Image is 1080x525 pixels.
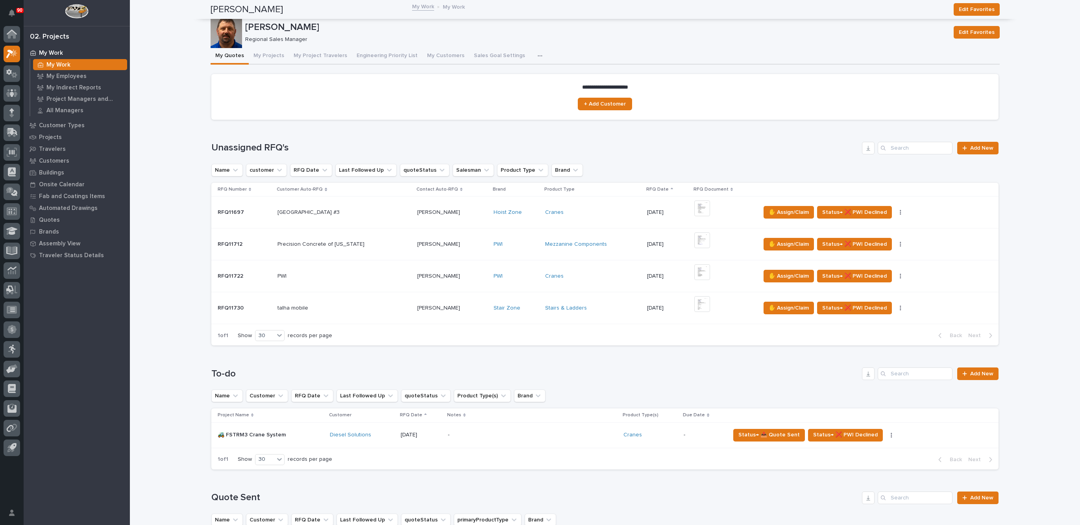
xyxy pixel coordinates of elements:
p: RFQ Number [218,185,247,194]
button: Status→ ❌ PWI Declined [817,302,892,314]
span: Status→ ❌ PWI Declined [822,303,887,313]
a: Add New [957,142,999,154]
p: [GEOGRAPHIC_DATA] #3 [277,208,341,216]
tr: RFQ11697RFQ11697 [GEOGRAPHIC_DATA] #3[GEOGRAPHIC_DATA] #3 [PERSON_NAME][PERSON_NAME] Hoist Zone C... [211,197,999,228]
button: ✋ Assign/Claim [764,238,814,250]
p: [DATE] [647,273,688,280]
p: - [448,432,586,438]
a: Add New [957,367,999,380]
span: Status→ ❌ PWI Declined [822,271,887,281]
a: Onsite Calendar [24,178,130,190]
button: Back [932,456,965,463]
button: Status→ ❌ PWI Declined [817,238,892,250]
button: Next [965,332,999,339]
a: Assembly View [24,237,130,249]
button: Status→ 📤 Quote Sent [733,429,805,442]
button: Brand [551,164,583,176]
p: My Work [39,50,63,57]
a: My Employees [30,70,130,82]
tr: RFQ11712RFQ11712 Precision Concrete of [US_STATE]Precision Concrete of [US_STATE] [PERSON_NAME][P... [211,228,999,260]
a: Diesel Solutions [330,432,371,438]
a: Travelers [24,143,130,155]
button: Product Type(s) [454,390,511,402]
p: My Work [443,2,465,11]
p: Fab and Coatings Items [39,193,105,200]
p: Traveler Status Details [39,252,104,259]
img: Workspace Logo [65,4,88,19]
p: 1 of 1 [211,450,235,469]
p: 1 of 1 [211,326,235,345]
p: Customer [329,411,351,419]
a: Projects [24,131,130,143]
span: Add New [970,371,993,377]
span: Next [968,456,986,463]
span: ✋ Assign/Claim [769,239,809,249]
input: Search [878,142,952,154]
p: Regional Sales Manager [245,36,944,43]
p: Automated Drawings [39,205,98,212]
p: [DATE] [647,241,688,248]
a: + Add Customer [578,98,632,110]
a: My Work [30,59,130,70]
p: 🚜 FSTRM3 Crane System [218,430,287,438]
p: talha mobile [277,303,310,312]
p: Customers [39,158,69,165]
p: Customer Types [39,122,85,129]
button: Status→ ❌ PWI Declined [817,206,892,219]
a: Cranes [545,273,564,280]
button: Next [965,456,999,463]
p: RFQ11697 [218,208,246,216]
a: Fab and Coatings Items [24,190,130,202]
button: Sales Goal Settings [469,48,530,65]
p: Project Name [218,411,249,419]
p: Brand [493,185,506,194]
p: Travelers [39,146,66,153]
div: 30 [255,332,274,340]
span: Status→ ❌ PWI Declined [822,239,887,249]
a: PWI [494,241,503,248]
a: My Indirect Reports [30,82,130,93]
a: Mezzanine Components [545,241,607,248]
button: Engineering Priority List [352,48,422,65]
p: RFQ Date [646,185,669,194]
p: [PERSON_NAME] [245,22,947,33]
a: PWI [494,273,503,280]
button: Salesman [453,164,494,176]
span: ✋ Assign/Claim [769,208,809,217]
p: Product Type [544,185,575,194]
span: ✋ Assign/Claim [769,303,809,313]
p: [DATE] [401,432,441,438]
p: Customer Auto-RFQ [277,185,323,194]
button: Brand [514,390,546,402]
button: Customer [246,390,288,402]
p: My Employees [46,73,87,80]
p: [DATE] [647,305,688,312]
input: Search [878,492,952,504]
p: RFQ11722 [218,271,245,280]
p: Due Date [683,411,705,419]
button: RFQ Date [290,164,332,176]
a: My Work [412,2,434,11]
div: 02. Projects [30,33,69,41]
button: Product Type [497,164,548,176]
a: All Managers [30,105,130,116]
p: [PERSON_NAME] [417,303,462,312]
span: Back [945,456,962,463]
tr: 🚜 FSTRM3 Crane System🚜 FSTRM3 Crane System Diesel Solutions [DATE]-Cranes -Status→ 📤 Quote SentSt... [211,422,999,448]
button: My Projects [249,48,289,65]
p: [PERSON_NAME] [417,271,462,280]
p: Onsite Calendar [39,181,85,188]
p: Assembly View [39,240,80,247]
a: Cranes [545,209,564,216]
a: Customer Types [24,119,130,131]
tr: RFQ11730RFQ11730 talha mobiletalha mobile [PERSON_NAME][PERSON_NAME] Stair Zone Stairs & Ladders ... [211,292,999,324]
p: 90 [17,7,22,13]
p: Precision Concrete of [US_STATE] [277,239,366,248]
p: My Indirect Reports [46,84,101,91]
a: Hoist Zone [494,209,522,216]
p: - [684,432,724,438]
span: ✋ Assign/Claim [769,271,809,281]
p: RFQ11712 [218,239,244,248]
